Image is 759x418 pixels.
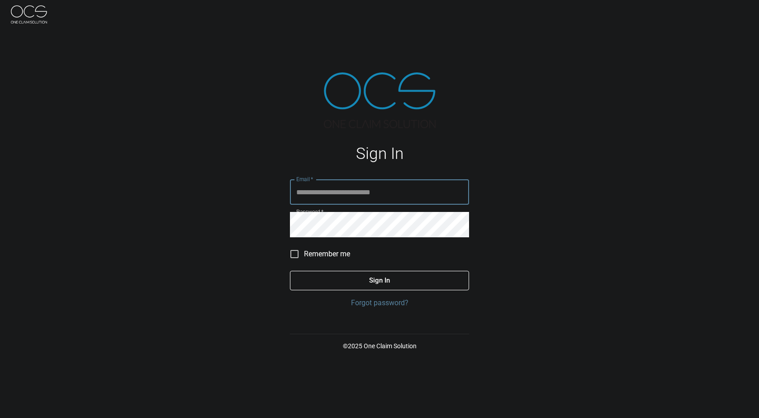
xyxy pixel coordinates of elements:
[290,298,469,308] a: Forgot password?
[290,271,469,290] button: Sign In
[290,341,469,351] p: © 2025 One Claim Solution
[324,72,436,128] img: ocs-logo-tra.png
[296,175,313,183] label: Email
[296,208,323,216] label: Password
[304,249,350,259] span: Remember me
[11,5,47,24] img: ocs-logo-white-transparent.png
[290,144,469,163] h1: Sign In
